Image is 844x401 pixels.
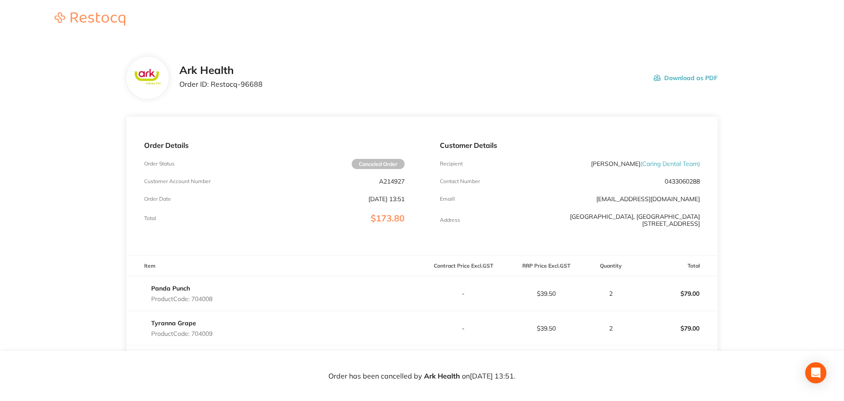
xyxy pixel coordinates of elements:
[505,290,587,297] p: $39.50
[635,256,718,276] th: Total
[151,330,212,337] p: Product Code: 704009
[440,161,463,167] p: Recipient
[151,284,190,292] a: Panda Punch
[588,290,634,297] p: 2
[371,213,405,224] span: $173.80
[134,68,162,88] img: c3FhZTAyaA
[440,178,480,184] p: Contact Number
[805,362,826,383] div: Open Intercom Messenger
[635,283,717,304] p: $79.00
[587,256,635,276] th: Quantity
[46,12,134,27] a: Restocq logo
[423,290,505,297] p: -
[505,256,587,276] th: RRP Price Excl. GST
[596,195,700,203] a: [EMAIL_ADDRESS][DOMAIN_NAME]
[440,217,460,223] p: Address
[588,325,634,332] p: 2
[126,346,422,372] td: Message: -
[151,295,212,302] p: Product Code: 704008
[46,12,134,26] img: Restocq logo
[144,178,211,184] p: Customer Account Number
[144,215,156,221] p: Total
[368,195,405,202] p: [DATE] 13:51
[654,64,718,92] button: Download as PDF
[352,159,405,169] span: Canceled Order
[422,256,505,276] th: Contract Price Excl. GST
[179,64,263,77] h2: Ark Health
[505,325,587,332] p: $39.50
[526,213,700,227] p: [GEOGRAPHIC_DATA], [GEOGRAPHIC_DATA] [STREET_ADDRESS]
[423,325,505,332] p: -
[126,256,422,276] th: Item
[422,372,462,380] span: Ark Health
[640,160,700,168] span: ( Caring Dental Team )
[665,178,700,185] p: 0433060288
[635,318,717,339] p: $79.00
[144,141,404,149] p: Order Details
[379,178,405,185] p: A214927
[328,372,516,380] p: Order has been cancelled by on [DATE] 13:51 .
[179,80,263,88] p: Order ID: Restocq- 96688
[151,319,196,327] a: Tyranna Grape
[440,196,455,202] p: Emaill
[144,196,171,202] p: Order Date
[144,161,175,167] p: Order Status
[591,160,700,167] p: [PERSON_NAME]
[440,141,700,149] p: Customer Details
